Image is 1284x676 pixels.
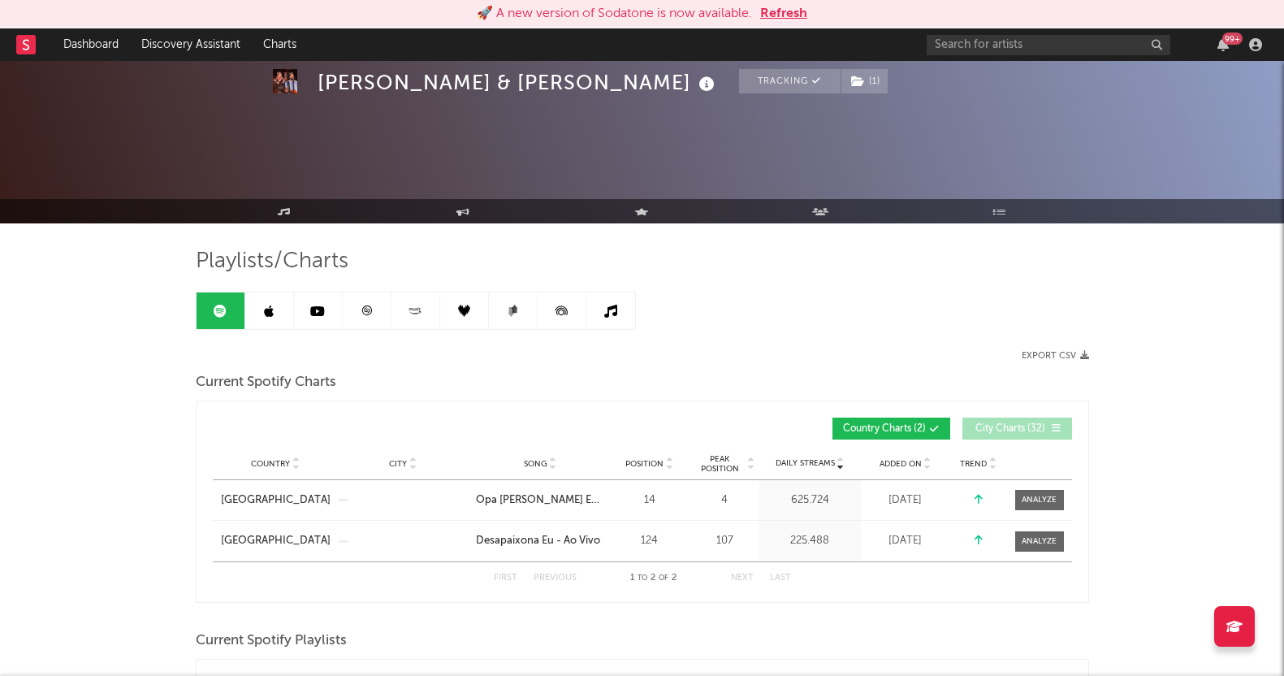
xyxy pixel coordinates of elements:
div: 124 [613,533,686,549]
div: 625.724 [763,492,857,509]
span: Country Charts ( 2 ) [843,424,926,434]
span: Playlists/Charts [196,252,348,271]
button: Refresh [760,4,807,24]
div: [DATE] [865,492,946,509]
button: Export CSV [1022,351,1089,361]
span: to [638,574,647,582]
button: Last [770,574,791,583]
button: Previous [534,574,577,583]
a: [GEOGRAPHIC_DATA] [221,492,331,509]
span: Current Spotify Playlists [196,631,347,651]
a: Discovery Assistant [130,28,252,61]
span: Position [625,459,664,469]
span: Current Spotify Charts [196,373,336,392]
input: Search for artists [927,35,1170,55]
div: [PERSON_NAME] & [PERSON_NAME] [318,69,719,96]
div: 99 + [1222,32,1243,45]
span: City [389,459,407,469]
button: Country Charts(2) [832,418,950,440]
button: City Charts(32) [962,418,1072,440]
span: Daily Streams [776,457,835,470]
button: Next [731,574,754,583]
span: Country [251,459,290,469]
button: First [494,574,517,583]
span: Trend [960,459,987,469]
span: of [659,574,668,582]
div: Desapaixona Eu - Ao Vivo [476,533,600,549]
a: Charts [252,28,308,61]
button: 99+ [1217,38,1229,51]
div: 107 [694,533,755,549]
a: Opa [PERSON_NAME] Eu - Ao Vivo [476,492,605,509]
span: Song [524,459,547,469]
span: Peak Position [694,454,746,474]
div: 14 [613,492,686,509]
div: 225.488 [763,533,857,549]
span: ( 1 ) [841,69,888,93]
a: Desapaixona Eu - Ao Vivo [476,533,605,549]
button: (1) [841,69,888,93]
div: 4 [694,492,755,509]
div: 1 2 2 [609,569,698,588]
div: [DATE] [865,533,946,549]
span: Added On [880,459,922,469]
div: 🚀 A new version of Sodatone is now available. [477,4,752,24]
button: Tracking [739,69,841,93]
span: City Charts ( 32 ) [973,424,1048,434]
a: Dashboard [52,28,130,61]
a: [GEOGRAPHIC_DATA] [221,533,331,549]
